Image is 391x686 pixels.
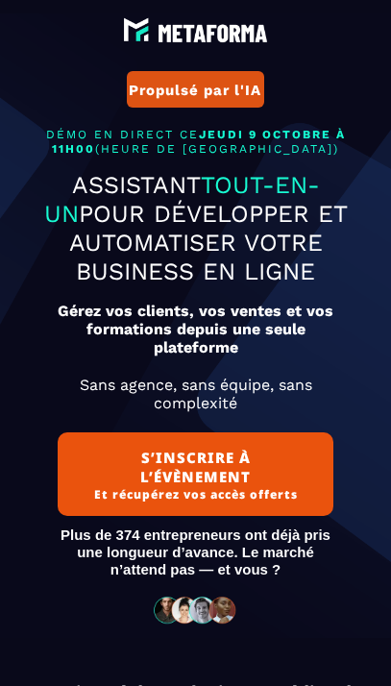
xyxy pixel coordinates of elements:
[43,302,348,412] h2: Sans agence, sans équipe, sans complexité
[43,171,348,286] h1: ASSISTANT POUR DÉVELOPPER ET AUTOMATISER VOTRE BUSINESS EN LIGNE
[150,596,241,625] img: 32586e8465b4242308ef789b458fc82f_community-people.png
[58,302,333,356] b: Gérez vos clients, vos ventes et vos formations depuis une seule plateforme
[52,128,351,155] span: JEUDI 9 OCTOBRE À 11H00
[58,432,333,516] button: S’INSCRIRE À L’ÉVÈNEMENTEt récupérez vos accès offerts
[127,71,264,108] button: Propulsé par l'IA
[61,527,330,577] text: Plus de 374 entrepreneurs ont déjà pris une longueur d’avance. Le marché n’attend pas — et vous ?
[119,13,272,47] img: e6894688e7183536f91f6cf1769eef69_LOGO_BLANC.png
[43,123,348,156] p: DÉMO EN DIRECT CE (HEURE DE [GEOGRAPHIC_DATA])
